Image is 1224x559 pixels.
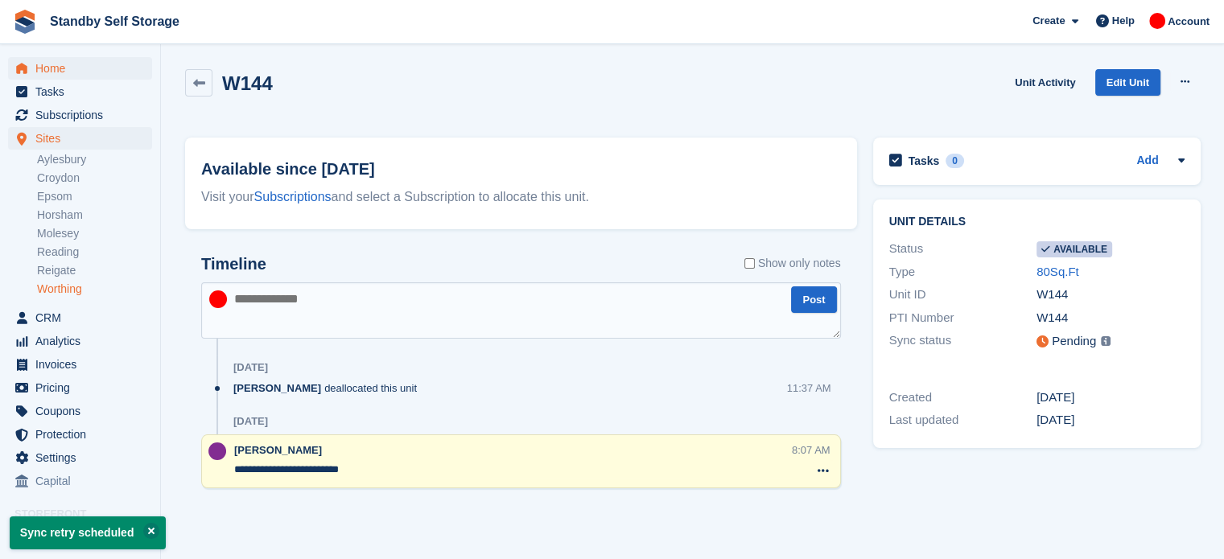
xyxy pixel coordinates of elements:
[37,189,152,204] a: Epsom
[791,286,836,313] button: Post
[37,226,152,241] a: Molesey
[37,171,152,186] a: Croydon
[37,245,152,260] a: Reading
[208,442,226,460] img: Sue Ford
[1036,265,1079,278] a: 80Sq.Ft
[8,80,152,103] a: menu
[1036,411,1185,430] div: [DATE]
[35,306,132,329] span: CRM
[1168,14,1210,30] span: Account
[889,240,1037,258] div: Status
[1036,388,1185,407] div: [DATE]
[787,380,831,396] div: 11:37 AM
[1052,332,1096,351] div: Pending
[744,255,841,272] label: Show only notes
[8,57,152,80] a: menu
[8,353,152,376] a: menu
[201,255,266,273] h2: Timeline
[889,331,1037,351] div: Sync status
[201,157,841,181] h2: Available since [DATE]
[889,286,1037,304] div: Unit ID
[233,380,321,396] span: [PERSON_NAME]
[8,306,152,329] a: menu
[10,516,166,549] p: Sync retry scheduled
[14,506,160,522] span: Storefront
[254,190,332,203] a: Subscriptions
[201,187,841,207] div: Visit your and select a Subscription to allocate this unit.
[1112,13,1135,29] span: Help
[8,446,152,469] a: menu
[744,255,755,272] input: Show only notes
[209,290,227,308] img: Aaron Winter
[233,380,425,396] div: deallocated this unit
[35,400,132,422] span: Coupons
[43,8,186,35] a: Standby Self Storage
[35,104,132,126] span: Subscriptions
[792,442,830,458] div: 8:07 AM
[37,282,152,297] a: Worthing
[37,263,152,278] a: Reigate
[233,415,268,428] div: [DATE]
[1008,69,1082,96] a: Unit Activity
[8,400,152,422] a: menu
[1136,152,1158,171] a: Add
[222,72,273,94] h2: W144
[8,330,152,352] a: menu
[1101,336,1111,346] img: icon-info-grey-7440780725fd019a000dd9b08b2336e03edf1995a4989e88bcd33f0948082b44.svg
[37,208,152,223] a: Horsham
[889,411,1037,430] div: Last updated
[8,376,152,399] a: menu
[889,388,1037,407] div: Created
[35,80,132,103] span: Tasks
[1036,286,1185,304] div: W144
[8,470,152,492] a: menu
[37,152,152,167] a: Aylesbury
[889,216,1185,228] h2: Unit details
[1149,13,1165,29] img: Aaron Winter
[35,330,132,352] span: Analytics
[889,263,1037,282] div: Type
[35,376,132,399] span: Pricing
[909,154,940,168] h2: Tasks
[889,309,1037,327] div: PTI Number
[35,57,132,80] span: Home
[35,446,132,469] span: Settings
[13,10,37,34] img: stora-icon-8386f47178a22dfd0bd8f6a31ec36ba5ce8667c1dd55bd0f319d3a0aa187defe.svg
[234,444,322,456] span: [PERSON_NAME]
[1095,69,1160,96] a: Edit Unit
[8,423,152,446] a: menu
[1036,309,1185,327] div: W144
[1032,13,1065,29] span: Create
[35,470,132,492] span: Capital
[946,154,964,168] div: 0
[35,423,132,446] span: Protection
[35,353,132,376] span: Invoices
[1036,241,1112,257] span: Available
[8,127,152,150] a: menu
[35,127,132,150] span: Sites
[8,104,152,126] a: menu
[233,361,268,374] div: [DATE]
